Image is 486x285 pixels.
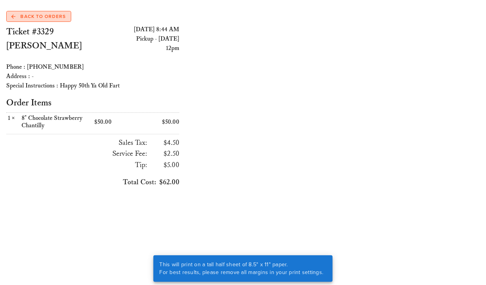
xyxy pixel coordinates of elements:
[150,160,179,171] h3: $5.00
[93,25,179,34] div: [DATE] 8:44 AM
[93,44,179,53] div: 12pm
[6,160,147,171] h3: Tip:
[6,148,147,159] h3: Service Fee:
[93,34,179,44] div: Pickup - [DATE]
[22,114,91,129] div: 8" Chocolate Strawberry Chantilly
[6,62,179,72] div: Phone : [PHONE_NUMBER]
[123,178,156,187] span: Total Cost:
[6,137,147,148] h3: Sales Tax:
[150,137,179,148] h3: $4.50
[93,117,136,127] div: $50.00
[6,177,179,188] h3: $62.00
[136,117,180,127] div: $50.00
[153,255,330,282] div: This will print on a tall half sheet of 8.5" x 11" paper. For best results, please remove all mar...
[6,114,22,129] div: ×
[11,13,66,20] span: Back to Orders
[6,11,71,22] a: Back to Orders
[6,81,179,91] div: Special Instructions : Happy 50th Ya Old Fart
[6,97,179,109] h2: Order Items
[150,148,179,159] h3: $2.50
[6,39,93,53] h2: [PERSON_NAME]
[6,72,179,81] div: Address : -
[6,25,93,39] h2: Ticket #3329
[6,114,12,122] span: 1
